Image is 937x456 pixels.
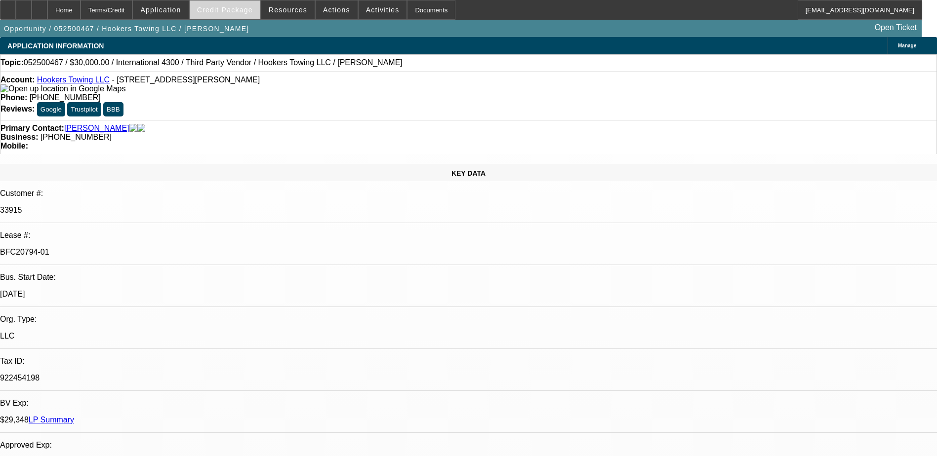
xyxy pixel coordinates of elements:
strong: Business: [0,133,38,141]
span: Application [140,6,181,14]
span: Activities [366,6,400,14]
strong: Phone: [0,93,27,102]
img: Open up location in Google Maps [0,84,125,93]
span: Resources [269,6,307,14]
button: BBB [103,102,123,116]
button: Credit Package [190,0,260,19]
a: [PERSON_NAME] [64,124,129,133]
button: Application [133,0,188,19]
strong: Mobile: [0,142,28,150]
span: [PHONE_NUMBER] [41,133,112,141]
a: Open Ticket [871,19,921,36]
span: KEY DATA [451,169,486,177]
img: linkedin-icon.png [137,124,145,133]
button: Google [37,102,65,116]
span: Actions [323,6,350,14]
span: APPLICATION INFORMATION [7,42,104,50]
span: [PHONE_NUMBER] [30,93,101,102]
strong: Primary Contact: [0,124,64,133]
strong: Topic: [0,58,24,67]
strong: Reviews: [0,105,35,113]
a: Hookers Towing LLC [37,76,110,84]
button: Resources [261,0,315,19]
span: 052500467 / $30,000.00 / International 4300 / Third Party Vendor / Hookers Towing LLC / [PERSON_N... [24,58,403,67]
button: Trustpilot [67,102,101,116]
button: Actions [316,0,358,19]
a: LP Summary [29,416,74,424]
button: Activities [359,0,407,19]
a: View Google Maps [0,84,125,93]
img: facebook-icon.png [129,124,137,133]
span: Credit Package [197,6,253,14]
span: Opportunity / 052500467 / Hookers Towing LLC / [PERSON_NAME] [4,25,249,33]
span: - [STREET_ADDRESS][PERSON_NAME] [112,76,260,84]
span: Manage [898,43,916,48]
strong: Account: [0,76,35,84]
